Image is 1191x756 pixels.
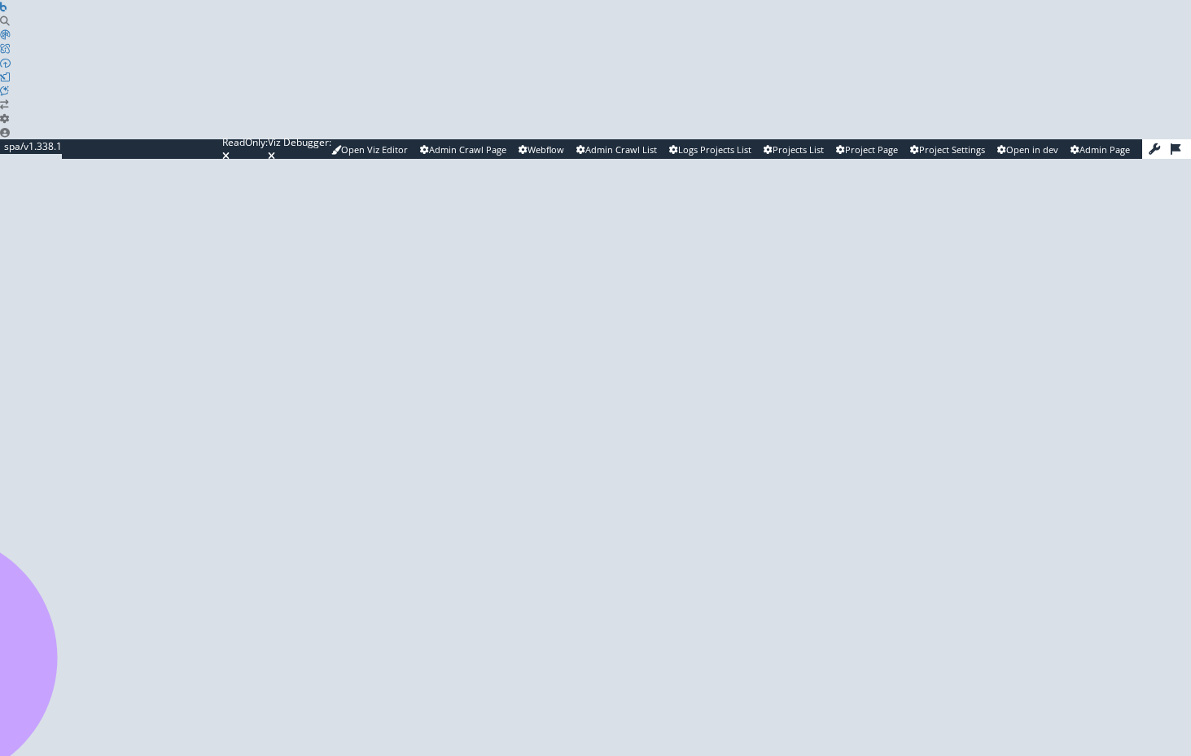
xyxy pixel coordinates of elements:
span: Open Viz Editor [341,143,408,156]
a: Admin Page [1071,143,1130,156]
a: Logs Projects List [669,143,751,156]
a: Open Viz Editor [331,143,408,156]
div: Viz Debugger: [268,135,331,149]
a: Admin Crawl List [576,143,657,156]
div: ReadOnly: [222,135,268,149]
span: Projects List [773,143,824,156]
a: Project Page [836,143,898,156]
span: Admin Crawl List [585,143,657,156]
span: Logs Projects List [678,143,751,156]
span: Admin Page [1079,143,1130,156]
a: Open in dev [997,143,1058,156]
span: Webflow [528,143,564,156]
a: Webflow [519,143,564,156]
a: Projects List [764,143,824,156]
span: Project Page [845,143,898,156]
a: Admin Crawl Page [420,143,506,156]
span: Admin Crawl Page [429,143,506,156]
span: Open in dev [1006,143,1058,156]
a: Project Settings [910,143,985,156]
span: Project Settings [919,143,985,156]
